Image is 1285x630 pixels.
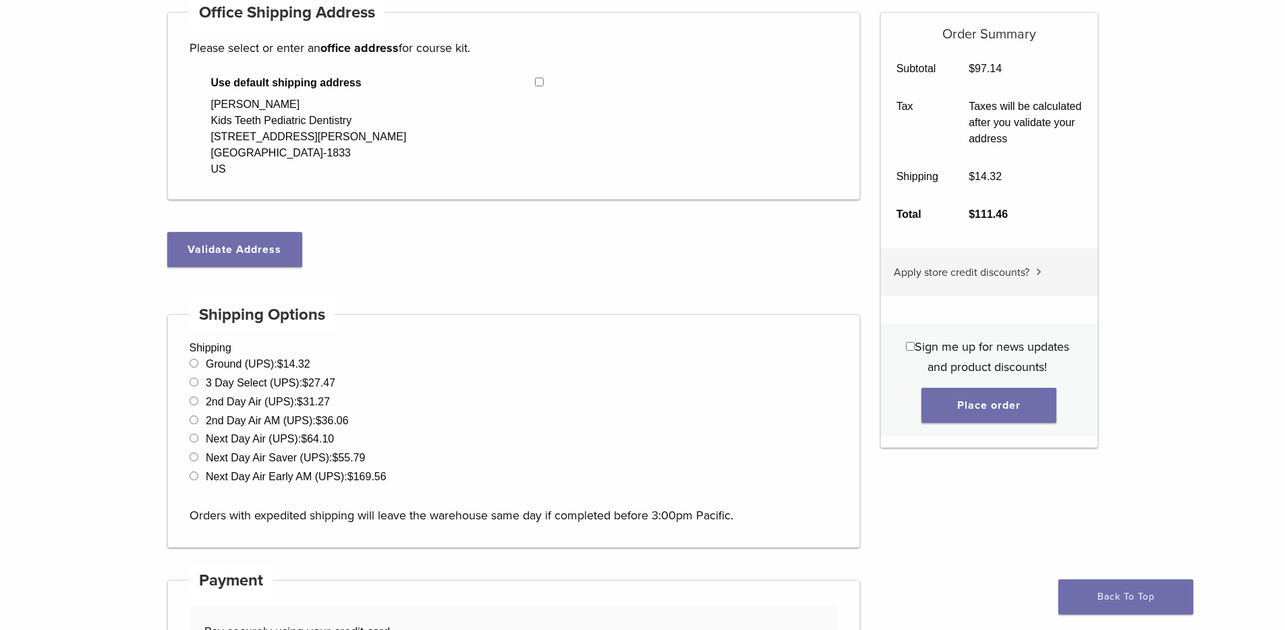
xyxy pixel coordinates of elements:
[167,314,861,548] div: Shipping
[881,50,954,88] th: Subtotal
[969,208,1008,220] bdi: 111.46
[206,471,387,482] label: Next Day Air Early AM (UPS):
[297,396,330,407] bdi: 31.27
[206,433,334,445] label: Next Day Air (UPS):
[167,232,302,267] button: Validate Address
[190,38,838,58] p: Please select or enter an for course kit.
[190,565,273,597] h4: Payment
[301,433,307,445] span: $
[969,171,1002,182] bdi: 14.32
[302,377,335,389] bdi: 27.47
[316,415,322,426] span: $
[206,415,349,426] label: 2nd Day Air AM (UPS):
[206,358,310,370] label: Ground (UPS):
[277,358,283,370] span: $
[969,208,975,220] span: $
[969,171,975,182] span: $
[347,471,387,482] bdi: 169.56
[954,88,1097,158] td: Taxes will be calculated after you validate your address
[969,63,1002,74] bdi: 97.14
[333,452,366,463] bdi: 55.79
[302,377,308,389] span: $
[301,433,334,445] bdi: 64.10
[297,396,303,407] span: $
[190,485,838,525] p: Orders with expedited shipping will leave the warehouse same day if completed before 3:00pm Pacific.
[206,396,330,407] label: 2nd Day Air (UPS):
[316,415,349,426] bdi: 36.06
[206,452,366,463] label: Next Day Air Saver (UPS):
[206,377,335,389] label: 3 Day Select (UPS):
[894,266,1029,279] span: Apply store credit discounts?
[969,63,975,74] span: $
[881,196,954,233] th: Total
[347,471,353,482] span: $
[211,75,536,91] span: Use default shipping address
[333,452,339,463] span: $
[190,299,335,331] h4: Shipping Options
[1036,268,1041,275] img: caret.svg
[1058,579,1193,614] a: Back To Top
[881,88,954,158] th: Tax
[921,388,1056,423] button: Place order
[881,158,954,196] th: Shipping
[915,339,1069,374] span: Sign me up for news updates and product discounts!
[320,40,399,55] strong: office address
[881,13,1097,42] h5: Order Summary
[211,96,407,177] div: [PERSON_NAME] Kids Teeth Pediatric Dentistry [STREET_ADDRESS][PERSON_NAME] [GEOGRAPHIC_DATA]-1833 US
[277,358,310,370] bdi: 14.32
[906,342,915,351] input: Sign me up for news updates and product discounts!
